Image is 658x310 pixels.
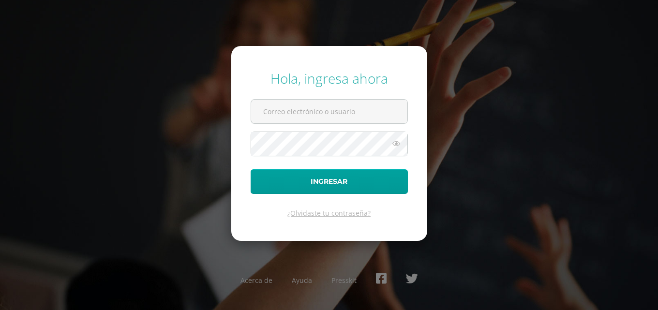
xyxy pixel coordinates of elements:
[251,69,408,88] div: Hola, ingresa ahora
[292,276,312,285] a: Ayuda
[251,169,408,194] button: Ingresar
[287,208,371,218] a: ¿Olvidaste tu contraseña?
[251,100,407,123] input: Correo electrónico o usuario
[240,276,272,285] a: Acerca de
[331,276,357,285] a: Presskit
